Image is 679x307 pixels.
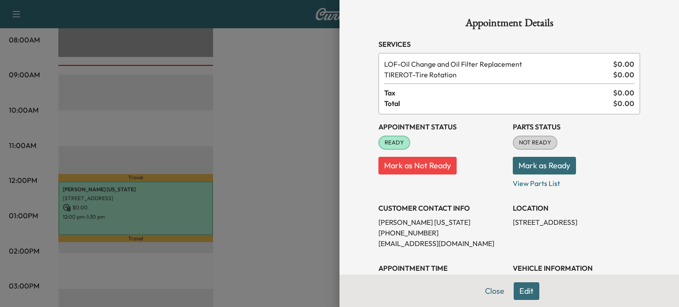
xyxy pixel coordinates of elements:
span: Tire Rotation [384,69,610,80]
h1: Appointment Details [378,18,640,32]
p: [PERSON_NAME] [US_STATE] [378,217,506,227]
span: Oil Change and Oil Filter Replacement [384,59,610,69]
span: $ 0.00 [613,69,634,80]
button: Mark as Ready [513,157,576,174]
button: Mark as Not Ready [378,157,457,174]
span: READY [379,138,409,147]
h3: APPOINTMENT TIME [378,263,506,273]
span: $ 0.00 [613,59,634,69]
span: $ 0.00 [613,98,634,109]
span: Total [384,98,613,109]
p: View Parts List [513,174,640,189]
span: NOT READY [514,138,557,147]
span: $ 0.00 [613,87,634,98]
h3: CUSTOMER CONTACT INFO [378,203,506,213]
p: [PHONE_NUMBER] [378,227,506,238]
h3: Appointment Status [378,121,506,132]
h3: Services [378,39,640,49]
h3: LOCATION [513,203,640,213]
p: [EMAIL_ADDRESS][DOMAIN_NAME] [378,238,506,249]
h3: Parts Status [513,121,640,132]
button: Close [479,282,510,300]
h3: VEHICLE INFORMATION [513,263,640,273]
span: Tax [384,87,613,98]
button: Edit [514,282,539,300]
p: [STREET_ADDRESS] [513,217,640,227]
